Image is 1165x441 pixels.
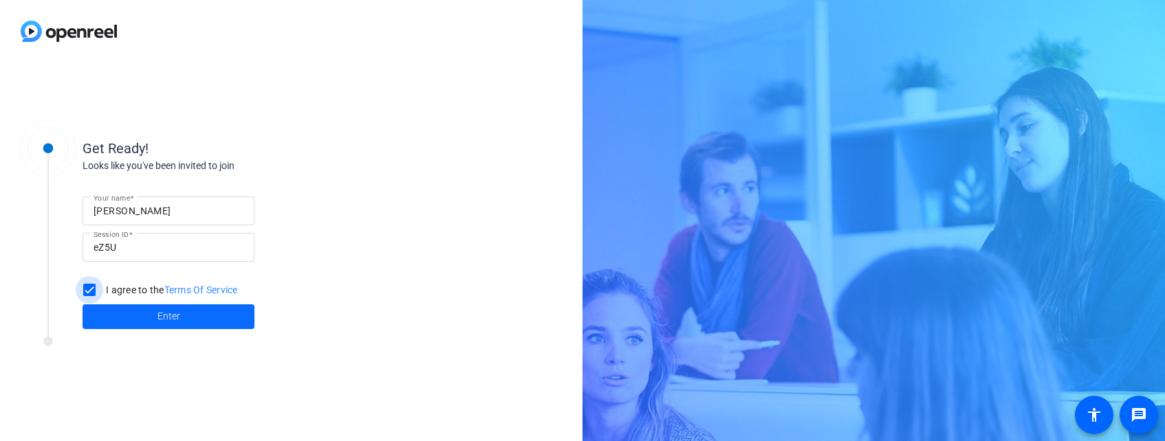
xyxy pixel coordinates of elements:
a: Terms Of Service [164,284,238,295]
mat-label: Session ID [94,230,129,238]
button: Enter [83,304,254,329]
mat-icon: accessibility [1086,407,1102,423]
mat-icon: message [1131,407,1147,423]
label: I agree to the [103,283,238,297]
span: Enter [157,309,180,324]
mat-label: Your name [94,194,130,202]
div: Looks like you've been invited to join [83,159,358,173]
div: Get Ready! [83,138,358,159]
